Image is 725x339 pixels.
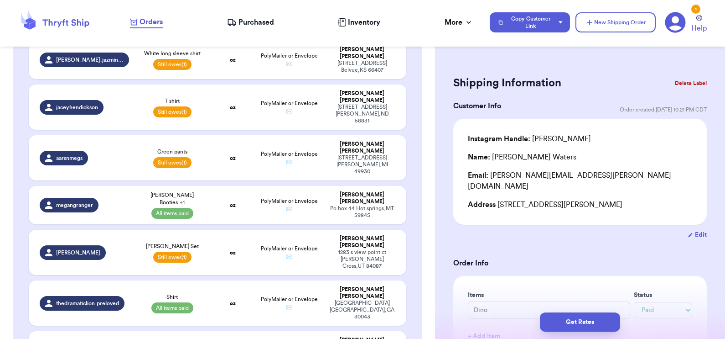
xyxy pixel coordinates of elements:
[329,141,395,154] div: [PERSON_NAME] [PERSON_NAME]
[329,104,395,124] div: [STREET_ADDRESS] [PERSON_NAME] , ND 58831
[453,101,501,111] h3: Customer Info
[153,106,192,117] span: Still owes (1)
[329,154,395,175] div: [STREET_ADDRESS] [PERSON_NAME] , MI 49930
[620,106,707,113] span: Order created: [DATE] 10:21 PM CDT
[329,235,395,249] div: [PERSON_NAME] [PERSON_NAME]
[453,258,707,269] h3: Order Info
[261,246,318,260] span: PolyMailer or Envelope ✉️
[230,202,236,208] strong: oz
[180,200,185,205] span: + 1
[329,286,395,300] div: [PERSON_NAME] [PERSON_NAME]
[56,104,98,111] span: jaceyhendickson
[166,293,178,301] span: Shirt
[146,243,199,250] span: [PERSON_NAME] Set
[329,46,395,60] div: [PERSON_NAME] [PERSON_NAME]
[261,151,318,165] span: PolyMailer or Envelope ✉️
[151,302,193,313] span: All items paid
[140,16,163,27] span: Orders
[468,152,576,163] div: [PERSON_NAME] Waters
[691,5,700,14] div: 1
[445,17,473,28] div: More
[153,252,192,263] span: Still owes (1)
[56,154,83,162] span: aarsnmegs
[230,57,236,63] strong: oz
[261,297,318,310] span: PolyMailer or Envelope ✉️
[238,17,274,28] span: Purchased
[468,291,630,300] label: Items
[329,60,395,74] div: [STREET_ADDRESS] Belvue , KS 66407
[540,313,620,332] button: Get Rates
[634,291,692,300] label: Status
[490,12,570,32] button: Copy Customer Link
[56,249,100,256] span: [PERSON_NAME]
[329,205,395,219] div: Po box 44 Hot springs , MT 59845
[468,170,692,192] div: [PERSON_NAME][EMAIL_ADDRESS][PERSON_NAME][DOMAIN_NAME]
[671,73,710,93] button: Delete Label
[56,201,93,209] span: megangranger
[468,133,591,144] div: [PERSON_NAME]
[230,301,236,306] strong: oz
[665,12,686,33] a: 1
[165,97,180,105] span: T shirt
[348,17,380,28] span: Inventory
[468,135,530,143] span: Instagram Handle:
[688,230,707,239] button: Edit
[691,23,707,34] span: Help
[227,17,274,28] a: Purchased
[230,155,236,161] strong: oz
[329,191,395,205] div: [PERSON_NAME] [PERSON_NAME]
[261,101,318,114] span: PolyMailer or Envelope ✉️
[575,12,656,32] button: New Shipping Order
[153,59,192,70] span: Still owes (1)
[691,15,707,34] a: Help
[468,154,490,161] span: Name:
[453,76,561,90] h2: Shipping Information
[144,50,201,57] span: White long sleeve shirt
[329,249,395,270] div: 1283 s view point ct [PERSON_NAME] Cross , UT 84087
[261,198,318,212] span: PolyMailer or Envelope ✉️
[151,208,193,219] span: All items paid
[468,172,488,179] span: Email:
[157,148,187,155] span: Green pants
[468,201,496,208] span: Address
[56,56,124,64] span: [PERSON_NAME].jazmingpe
[140,191,205,206] span: [PERSON_NAME] Booties
[230,105,236,110] strong: oz
[56,300,119,307] span: thedramaticlion.preloved
[468,199,692,210] div: [STREET_ADDRESS][PERSON_NAME]
[338,17,380,28] a: Inventory
[230,250,236,255] strong: oz
[130,16,163,28] a: Orders
[261,53,318,67] span: PolyMailer or Envelope ✉️
[153,157,192,168] span: Still owes (1)
[329,300,395,320] div: [GEOGRAPHIC_DATA] [GEOGRAPHIC_DATA] , GA 30043
[329,90,395,104] div: [PERSON_NAME] [PERSON_NAME]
